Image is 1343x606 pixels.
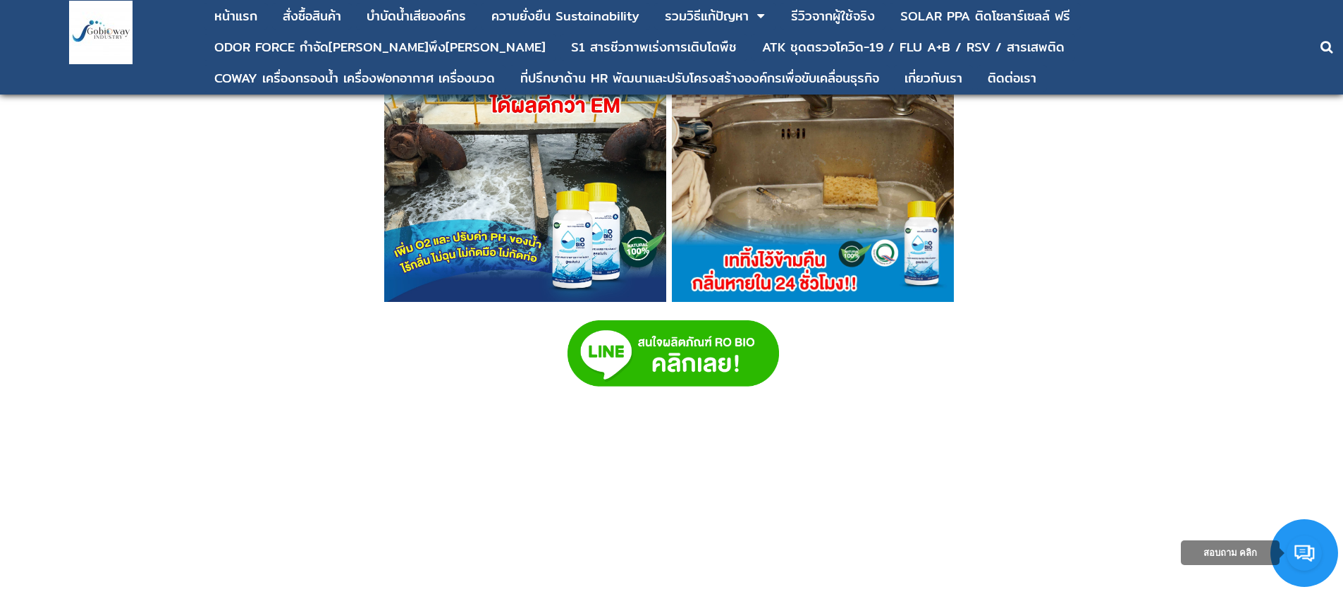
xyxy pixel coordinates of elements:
img: น้ำเสีย กลิ่นส้วม แก้ส้วมเหม็น วิธีดับกลิ่นห้องน้ำ ห้องน้ำเหม็น กำจัดกลิ่นเหม็น วิธีบำบัดน้ำเสีย ... [672,20,954,302]
a: เกี่ยวกับเรา [904,65,962,92]
div: ODOR FORCE กำจัด[PERSON_NAME]พึง[PERSON_NAME] [214,41,546,54]
div: ความยั่งยืน Sustainability [491,10,639,23]
img: large-1644130236041.jpg [69,1,133,64]
div: SOLAR PPA ติดโซลาร์เซลล์ ฟรี [900,10,1070,23]
a: รวมวิธีแก้ปัญหา [665,3,749,30]
a: บําบัดน้ำเสียองค์กร [367,3,466,30]
a: ความยั่งยืน Sustainability [491,3,639,30]
div: หน้าแรก [214,10,257,23]
a: สั่งซื้อสินค้า [283,3,341,30]
div: เกี่ยวกับเรา [904,72,962,85]
a: หน้าแรก [214,3,257,30]
a: ติดต่อเรา [988,65,1036,92]
div: สั่งซื้อสินค้า [283,10,341,23]
div: บําบัดน้ำเสียองค์กร [367,10,466,23]
a: ที่ปรึกษาด้าน HR พัฒนาและปรับโครงสร้างองค์กรเพื่อขับเคลื่อนธุรกิจ [520,65,879,92]
div: ที่ปรึกษาด้าน HR พัฒนาและปรับโครงสร้างองค์กรเพื่อขับเคลื่อนธุรกิจ [520,72,879,85]
a: ATK ชุดตรวจโควิด-19 / FLU A+B / RSV / สารเสพติด [762,34,1065,61]
a: SOLAR PPA ติดโซลาร์เซลล์ ฟรี [900,3,1070,30]
div: ติดต่อเรา [988,72,1036,85]
a: รีวิวจากผู้ใช้จริง [791,3,875,30]
a: S1 สารชีวภาพเร่งการเติบโตพืช [571,34,737,61]
div: COWAY เครื่องกรองน้ำ เครื่องฟอกอากาศ เครื่องนวด [214,72,495,85]
a: COWAY เครื่องกรองน้ำ เครื่องฟอกอากาศ เครื่องนวด [214,65,495,92]
img: น้ำเสีย กลิ่นส้วม แก้ส้วมเหม็น วิธีดับกลิ่นห้องน้ำ ห้องน้ำเหม็น กำจัดกลิ่นเหม็น วิธีบำบัดน้ำเสีย ... [384,20,666,302]
div: S1 สารชีวภาพเร่งการเติบโตพืช [571,41,737,54]
span: สอบถาม คลิก [1203,547,1258,558]
div: รีวิวจากผู้ใช้จริง [791,10,875,23]
a: ODOR FORCE กำจัด[PERSON_NAME]พึง[PERSON_NAME] [214,34,546,61]
div: ATK ชุดตรวจโควิด-19 / FLU A+B / RSV / สารเสพติด [762,41,1065,54]
div: รวมวิธีแก้ปัญหา [665,10,749,23]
